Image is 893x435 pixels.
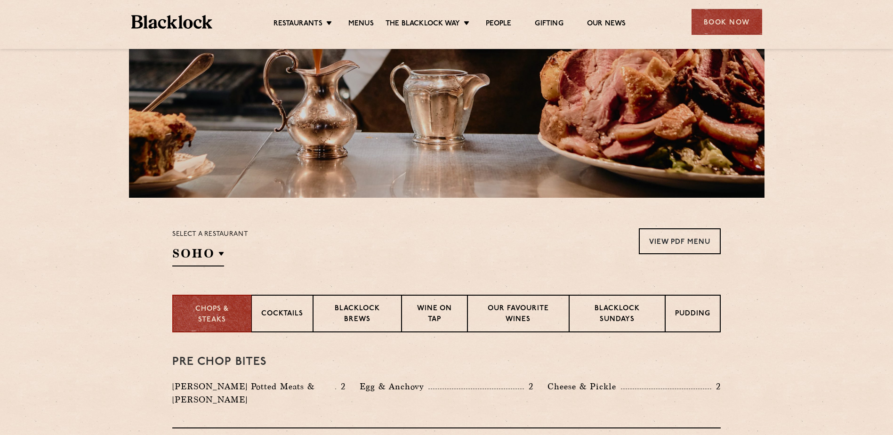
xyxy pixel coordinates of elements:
p: Blacklock Brews [323,304,392,326]
p: [PERSON_NAME] Potted Meats & [PERSON_NAME] [172,380,335,406]
p: Egg & Anchovy [360,380,428,393]
p: Select a restaurant [172,228,248,241]
p: Pudding [675,309,710,321]
p: Our favourite wines [477,304,559,326]
p: Chops & Steaks [183,304,241,325]
a: Menus [348,19,374,30]
p: Wine on Tap [411,304,458,326]
p: Blacklock Sundays [579,304,655,326]
p: 2 [524,380,533,393]
p: Cocktails [261,309,303,321]
h3: Pre Chop Bites [172,356,721,368]
img: BL_Textured_Logo-footer-cropped.svg [131,15,213,29]
a: View PDF Menu [639,228,721,254]
a: The Blacklock Way [386,19,460,30]
p: Cheese & Pickle [547,380,621,393]
p: 2 [711,380,721,393]
a: Our News [587,19,626,30]
a: People [486,19,511,30]
a: Restaurants [274,19,322,30]
h2: SOHO [172,245,224,266]
a: Gifting [535,19,563,30]
div: Book Now [692,9,762,35]
p: 2 [336,380,346,393]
